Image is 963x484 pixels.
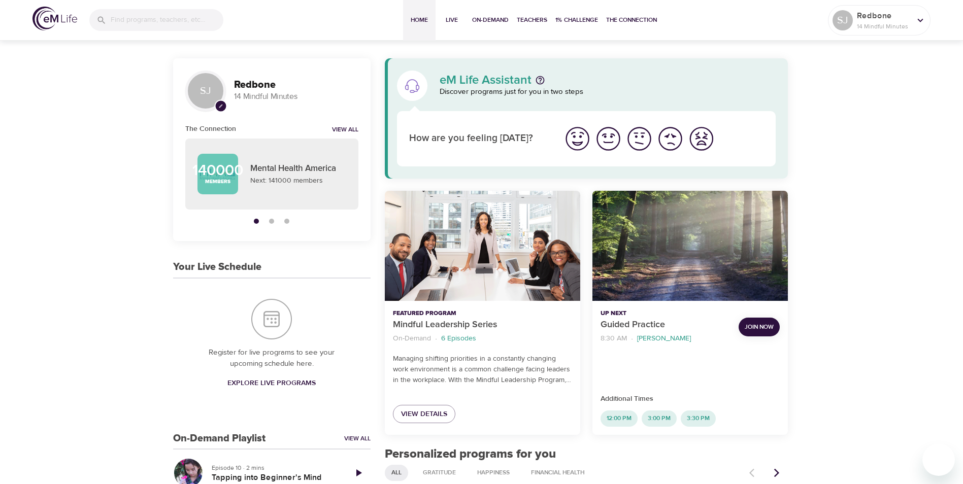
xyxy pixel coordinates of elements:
[857,22,911,31] p: 14 Mindful Minutes
[686,123,717,154] button: I'm feeling worst
[185,123,236,134] h6: The Connection
[681,410,716,427] div: 3:30 PM
[440,74,532,86] p: eM Life Assistant
[681,414,716,423] span: 3:30 PM
[404,78,420,94] img: eM Life Assistant
[393,405,455,424] a: View Details
[192,163,243,178] p: 140000
[223,374,320,393] a: Explore Live Programs
[435,332,437,345] li: ·
[601,410,638,427] div: 12:00 PM
[601,332,730,345] nav: breadcrumb
[601,318,730,332] p: Guided Practice
[185,71,226,111] div: SJ
[687,125,715,153] img: worst
[409,131,550,146] p: How are you feeling [DATE]?
[416,465,462,481] div: Gratitude
[517,15,547,25] span: Teachers
[393,309,572,318] p: Featured Program
[385,465,408,481] div: All
[601,309,730,318] p: Up Next
[344,434,371,443] a: View All
[393,333,431,344] p: On-Demand
[193,347,350,370] p: Register for live programs to see your upcoming schedule here.
[471,468,516,477] span: Happiness
[407,15,431,25] span: Home
[593,123,624,154] button: I'm feeling good
[234,91,358,102] p: 14 Mindful Minutes
[745,322,774,332] span: Join Now
[524,465,591,481] div: Financial Health
[212,472,338,483] h5: Tapping into Beginner's Mind
[857,10,911,22] p: Redbone
[656,125,684,153] img: bad
[637,333,691,344] p: [PERSON_NAME]
[250,176,346,186] p: Next: 141000 members
[766,462,788,484] button: Next items
[606,15,657,25] span: The Connection
[625,125,653,153] img: ok
[555,15,598,25] span: 1% Challenge
[642,410,677,427] div: 3:00 PM
[401,408,447,421] span: View Details
[234,79,358,91] h3: Redbone
[441,333,476,344] p: 6 Episodes
[385,447,788,462] h2: Personalized programs for you
[642,414,677,423] span: 3:00 PM
[440,86,776,98] p: Discover programs just for you in two steps
[922,443,955,476] iframe: Button to launch messaging window
[393,354,572,386] p: Managing shifting priorities in a constantly changing work environment is a common challenge faci...
[111,9,223,31] input: Find programs, teachers, etc...
[592,191,788,301] button: Guided Practice
[562,123,593,154] button: I'm feeling great
[205,178,230,186] p: Members
[251,299,292,339] img: Your Live Schedule
[173,261,261,273] h3: Your Live Schedule
[624,123,655,154] button: I'm feeling ok
[227,377,316,390] span: Explore Live Programs
[212,463,338,472] p: Episode 10 · 2 mins
[393,318,572,332] p: Mindful Leadership Series
[563,125,591,153] img: great
[525,468,590,477] span: Financial Health
[655,123,686,154] button: I'm feeling bad
[440,15,464,25] span: Live
[833,10,853,30] div: SJ
[173,433,265,444] h3: On-Demand Playlist
[332,126,358,134] a: View all notifications
[32,7,77,30] img: logo
[631,332,633,345] li: ·
[385,191,580,301] button: Mindful Leadership Series
[250,162,346,176] p: Mental Health America
[393,332,572,345] nav: breadcrumb
[601,414,638,423] span: 12:00 PM
[417,468,462,477] span: Gratitude
[739,318,780,336] button: Join Now
[594,125,622,153] img: good
[601,394,780,404] p: Additional Times
[471,465,516,481] div: Happiness
[601,333,627,344] p: 8:30 AM
[472,15,509,25] span: On-Demand
[385,468,408,477] span: All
